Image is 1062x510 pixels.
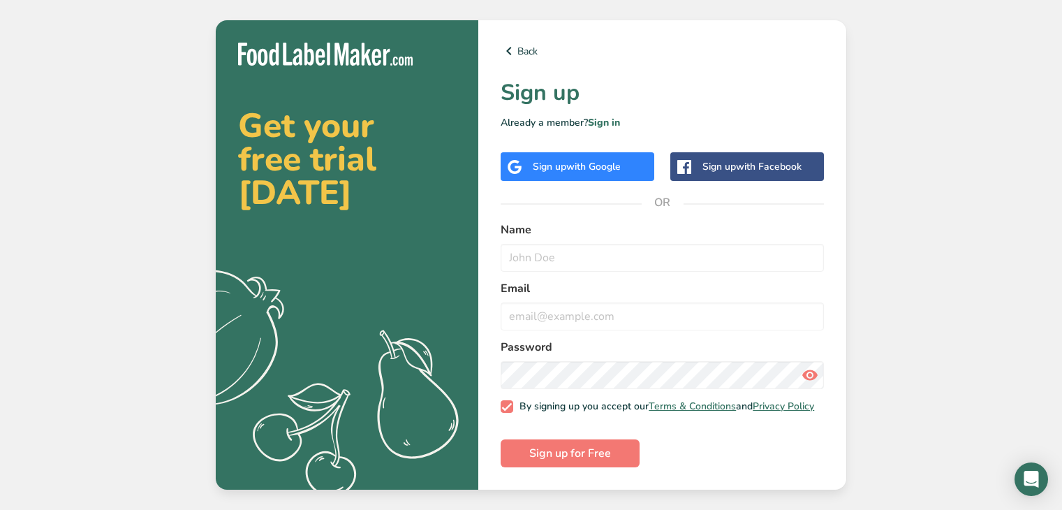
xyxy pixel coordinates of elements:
a: Privacy Policy [753,400,814,413]
a: Back [501,43,824,59]
input: John Doe [501,244,824,272]
label: Email [501,280,824,297]
input: email@example.com [501,303,824,330]
h2: Get your free trial [DATE] [238,109,456,210]
label: Password [501,339,824,356]
a: Sign in [588,116,620,129]
span: with Facebook [736,160,802,173]
img: Food Label Maker [238,43,413,66]
a: Terms & Conditions [649,400,736,413]
div: Open Intercom Messenger [1015,462,1048,496]
span: OR [642,182,684,224]
label: Name [501,221,824,238]
span: with Google [566,160,621,173]
button: Sign up for Free [501,439,640,467]
div: Sign up [533,159,621,174]
h1: Sign up [501,76,824,110]
span: By signing up you accept our and [513,400,815,413]
div: Sign up [702,159,802,174]
span: Sign up for Free [529,445,611,462]
p: Already a member? [501,115,824,130]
